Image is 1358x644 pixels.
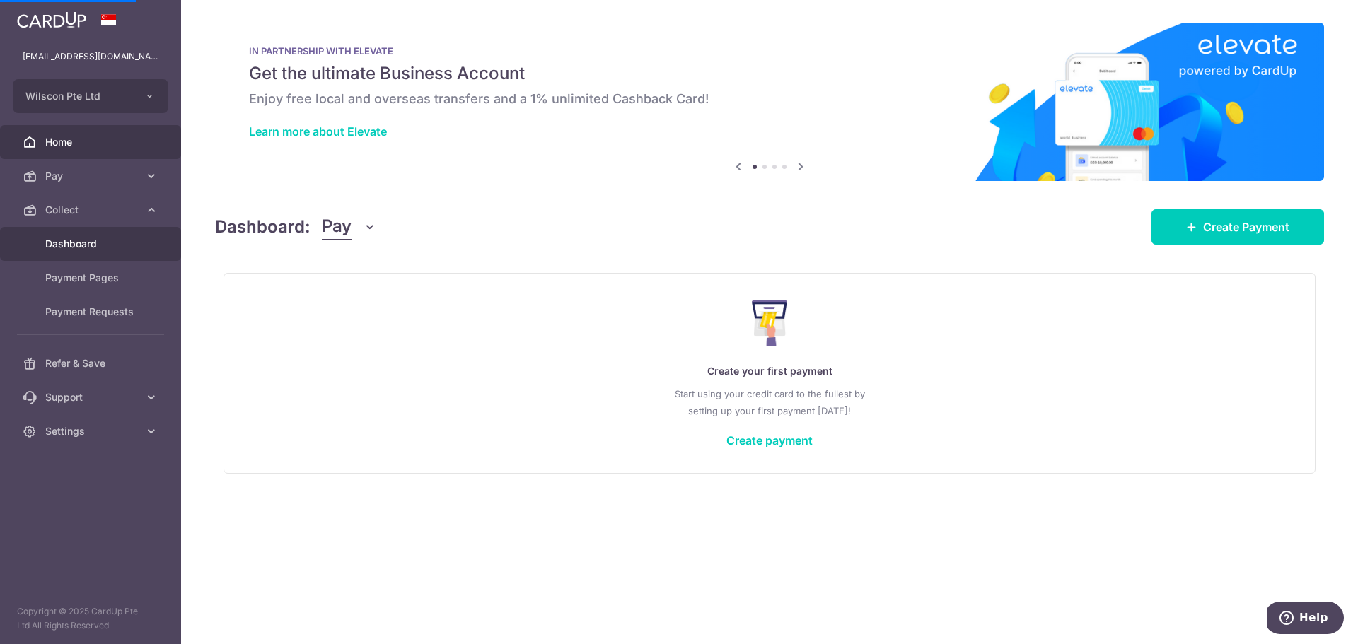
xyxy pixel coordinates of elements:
[1203,218,1289,235] span: Create Payment
[752,300,788,346] img: Make Payment
[253,385,1287,419] p: Start using your credit card to the fullest by setting up your first payment [DATE]!
[1267,602,1344,637] iframe: Opens a widget where you can find more information
[45,203,139,217] span: Collect
[45,390,139,404] span: Support
[45,169,139,183] span: Pay
[45,271,139,285] span: Payment Pages
[249,124,387,139] a: Learn more about Elevate
[215,23,1324,181] img: Renovation banner
[249,62,1290,85] h5: Get the ultimate Business Account
[45,424,139,438] span: Settings
[1151,209,1324,245] a: Create Payment
[45,237,139,251] span: Dashboard
[45,356,139,370] span: Refer & Save
[322,213,352,240] span: Pay
[253,363,1287,380] p: Create your first payment
[322,213,376,240] button: Pay
[45,305,139,319] span: Payment Requests
[25,89,130,103] span: Wilscon Pte Ltd
[23,49,158,64] p: [EMAIL_ADDRESS][DOMAIN_NAME]
[13,79,168,113] button: Wilscon Pte Ltd
[726,433,813,447] a: Create payment
[45,135,139,149] span: Home
[215,214,311,240] h4: Dashboard:
[249,90,1290,107] h6: Enjoy free local and overseas transfers and a 1% unlimited Cashback Card!
[249,45,1290,57] p: IN PARTNERSHIP WITH ELEVATE
[17,11,86,28] img: CardUp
